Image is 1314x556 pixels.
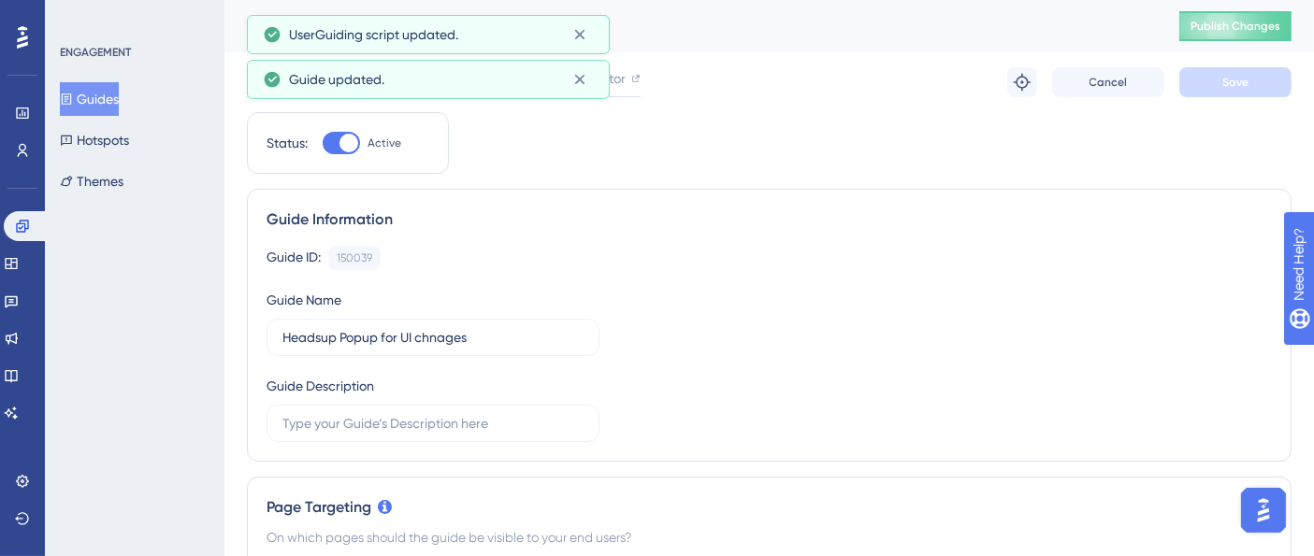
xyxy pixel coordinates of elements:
[1235,482,1292,538] iframe: UserGuiding AI Assistant Launcher
[267,132,308,154] div: Status:
[247,13,1133,39] div: Headsup Popup for UI chnages
[60,123,129,157] button: Hotspots
[60,45,131,60] div: ENGAGEMENT
[267,289,341,311] div: Guide Name
[282,413,584,434] input: Type your Guide’s Description here
[267,208,1272,231] div: Guide Information
[337,250,372,265] div: 150039
[1222,75,1249,90] span: Save
[1090,75,1128,90] span: Cancel
[282,327,584,348] input: Type your Guide’s Name here
[267,246,321,270] div: Guide ID:
[1191,19,1280,34] span: Publish Changes
[1052,67,1164,97] button: Cancel
[289,23,458,46] span: UserGuiding script updated.
[60,82,119,116] button: Guides
[368,135,401,150] span: Active
[1179,67,1292,97] button: Save
[44,5,117,27] span: Need Help?
[289,68,384,91] span: Guide updated.
[267,496,1272,519] div: Page Targeting
[267,526,1272,549] div: On which pages should the guide be visible to your end users?
[1179,11,1292,41] button: Publish Changes
[60,164,123,198] button: Themes
[267,375,374,397] div: Guide Description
